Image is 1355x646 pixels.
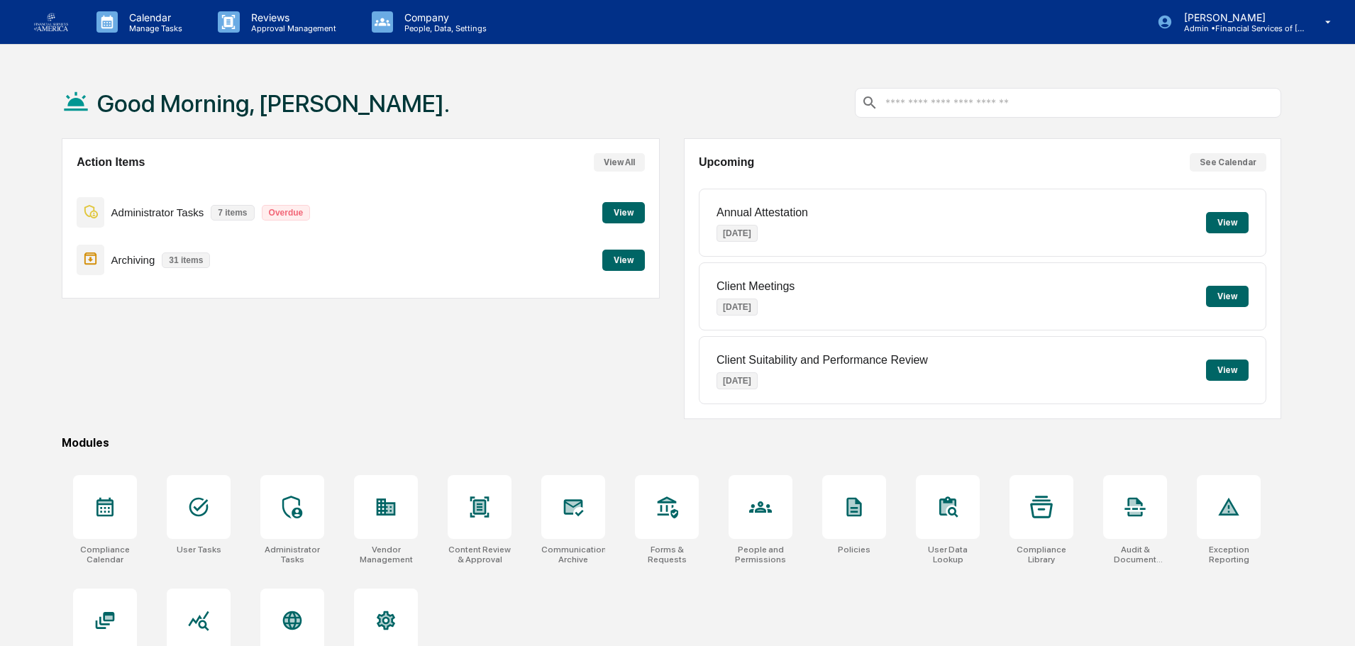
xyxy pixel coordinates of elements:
button: See Calendar [1190,153,1266,172]
p: [DATE] [717,372,758,389]
p: People, Data, Settings [393,23,494,33]
button: View All [594,153,645,172]
p: 31 items [162,252,210,268]
div: User Data Lookup [916,545,980,564]
div: Forms & Requests [635,545,699,564]
div: Exception Reporting [1197,545,1261,564]
p: Annual Attestation [717,206,808,219]
p: Overdue [262,205,311,221]
h2: Upcoming [699,156,754,169]
div: Modules [62,436,1281,450]
p: Admin • Financial Services of [GEOGRAPHIC_DATA] [1173,23,1305,33]
div: Administrator Tasks [260,545,324,564]
a: View [602,252,645,266]
p: Reviews [240,11,343,23]
p: Client Meetings [717,280,795,293]
p: [DATE] [717,225,758,242]
div: Policies [838,545,870,555]
p: Administrator Tasks [111,206,204,218]
p: Client Suitability and Performance Review [717,354,928,367]
button: View [1206,286,1249,307]
div: Compliance Calendar [73,545,137,564]
button: View [602,202,645,223]
p: [PERSON_NAME] [1173,11,1305,23]
button: View [1206,212,1249,233]
iframe: Open customer support [1310,599,1348,637]
div: People and Permissions [729,545,792,564]
p: Archiving [111,254,155,266]
button: View [1206,360,1249,381]
p: Approval Management [240,23,343,33]
div: User Tasks [177,545,221,555]
p: Company [393,11,494,23]
a: View [602,205,645,218]
h2: Action Items [77,156,145,169]
img: logo [34,13,68,31]
p: [DATE] [717,299,758,316]
div: Vendor Management [354,545,418,564]
div: Compliance Library [1010,545,1073,564]
p: Calendar [118,11,189,23]
h1: Good Morning, [PERSON_NAME]. [97,89,450,118]
button: View [602,250,645,271]
div: Content Review & Approval [448,545,511,564]
div: Communications Archive [541,545,605,564]
div: Audit & Document Logs [1103,545,1167,564]
p: 7 items [211,205,254,221]
p: Manage Tasks [118,23,189,33]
